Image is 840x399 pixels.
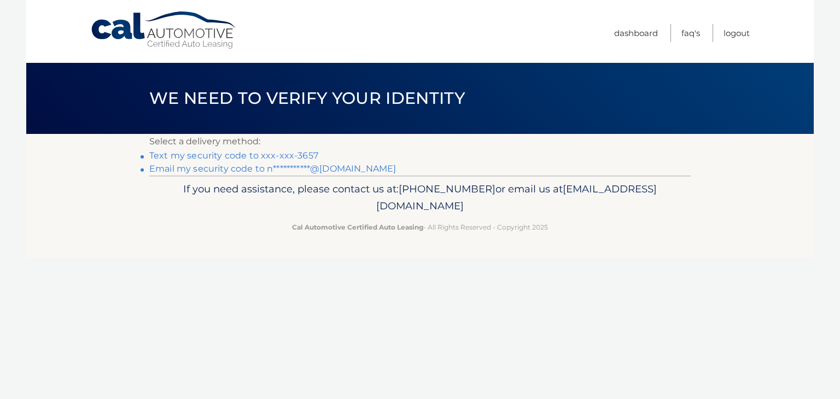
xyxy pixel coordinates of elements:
[156,221,684,233] p: - All Rights Reserved - Copyright 2025
[724,24,750,42] a: Logout
[149,150,318,161] a: Text my security code to xxx-xxx-3657
[156,180,684,215] p: If you need assistance, please contact us at: or email us at
[149,134,691,149] p: Select a delivery method:
[90,11,238,50] a: Cal Automotive
[681,24,700,42] a: FAQ's
[399,183,495,195] span: [PHONE_NUMBER]
[614,24,658,42] a: Dashboard
[149,88,465,108] span: We need to verify your identity
[292,223,423,231] strong: Cal Automotive Certified Auto Leasing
